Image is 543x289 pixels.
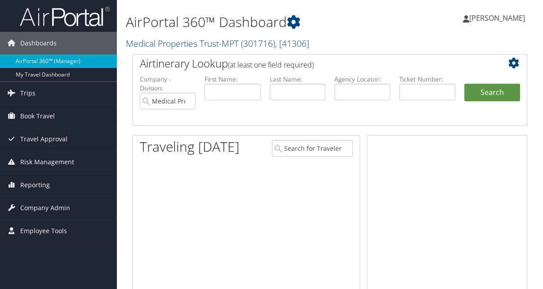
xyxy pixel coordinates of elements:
h1: AirPortal 360™ Dashboard [126,13,398,32]
span: [PERSON_NAME] [469,13,525,23]
h2: Airtinerary Lookup [140,56,487,71]
h1: Traveling [DATE] [140,137,240,156]
button: Search [464,84,520,102]
span: (at least one field required) [228,60,314,70]
span: , [ 41306 ] [275,37,309,50]
input: Search for Traveler [272,140,353,157]
img: airportal-logo.png [20,6,110,27]
a: Medical Properties Trust-MPT [126,37,309,50]
span: Travel Approval [20,128,67,150]
label: Company - Division: [140,75,196,93]
span: Company Admin [20,197,70,219]
span: Employee Tools [20,220,67,242]
span: Dashboards [20,32,57,54]
label: Ticket Number: [399,75,455,84]
label: First Name: [205,75,260,84]
span: Trips [20,82,36,104]
span: Reporting [20,174,50,196]
label: Agency Locator: [334,75,390,84]
span: Book Travel [20,105,55,127]
span: Risk Management [20,151,74,173]
label: Last Name: [270,75,325,84]
a: [PERSON_NAME] [463,5,534,32]
span: ( 301716 ) [241,37,275,50]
